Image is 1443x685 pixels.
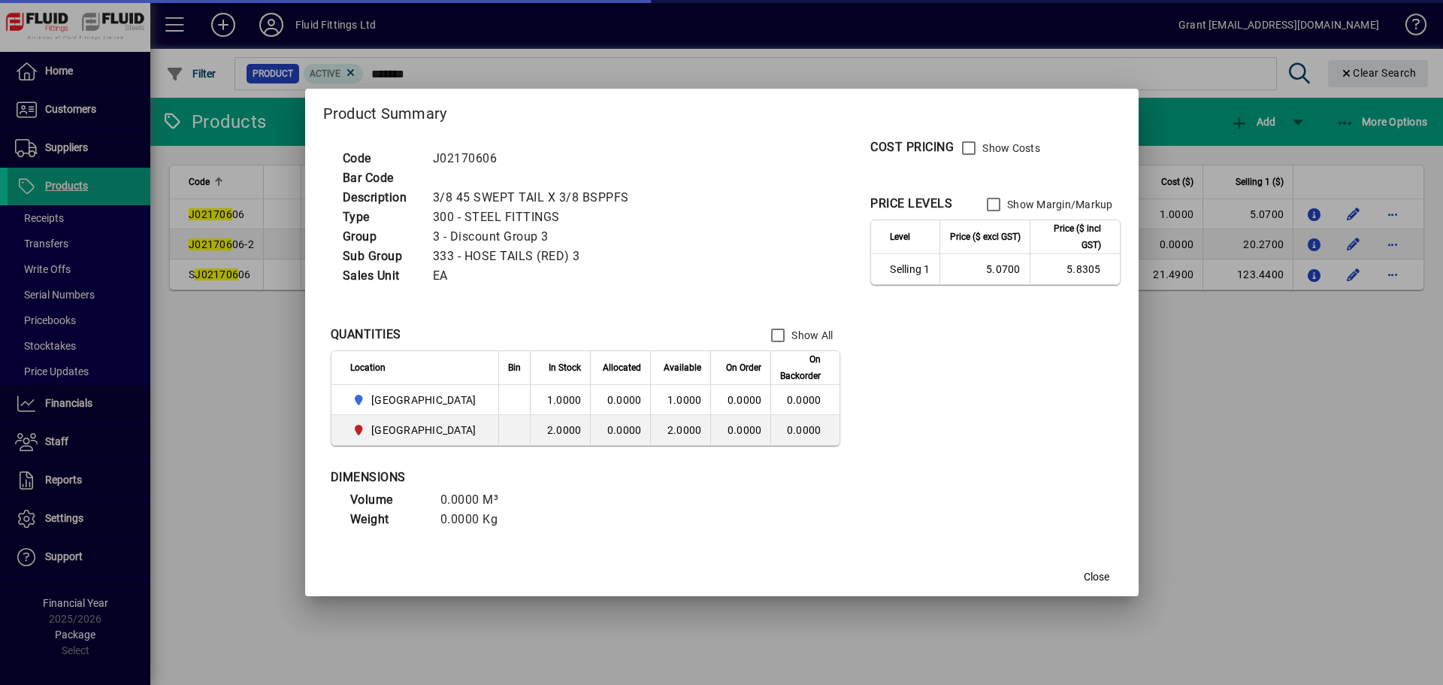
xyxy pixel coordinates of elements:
span: CHRISTCHURCH [350,421,483,439]
td: 1.0000 [650,385,710,415]
span: Price ($ excl GST) [950,229,1021,245]
td: 1.0000 [530,385,590,415]
td: 0.0000 [590,415,650,445]
span: Available [664,359,701,376]
td: 0.0000 Kg [433,510,523,529]
td: 3/8 45 SWEPT TAIL X 3/8 BSPPFS [425,188,647,208]
td: 0.0000 M³ [433,490,523,510]
td: Description [335,188,425,208]
span: Bin [508,359,521,376]
td: Weight [343,510,433,529]
span: Level [890,229,910,245]
span: [GEOGRAPHIC_DATA] [371,423,476,438]
td: 333 - HOSE TAILS (RED) 3 [425,247,647,266]
td: 0.0000 [590,385,650,415]
td: 2.0000 [530,415,590,445]
button: Close [1072,563,1121,590]
span: AUCKLAND [350,391,483,409]
span: In Stock [549,359,581,376]
td: 2.0000 [650,415,710,445]
span: Allocated [603,359,641,376]
div: COST PRICING [870,138,954,156]
span: On Order [726,359,761,376]
span: Price ($ incl GST) [1039,220,1101,253]
td: 5.0700 [939,254,1030,284]
label: Show Margin/Markup [1004,197,1113,212]
td: J02170606 [425,149,647,168]
span: [GEOGRAPHIC_DATA] [371,393,476,408]
td: 0.0000 [770,415,839,445]
td: 0.0000 [770,385,839,415]
td: Sub Group [335,247,425,266]
td: Group [335,227,425,247]
label: Show All [788,328,833,343]
span: Close [1084,569,1109,585]
div: QUANTITIES [331,326,401,344]
td: 3 - Discount Group 3 [425,227,647,247]
td: Bar Code [335,168,425,188]
td: 5.8305 [1030,254,1120,284]
span: Location [350,359,386,376]
span: 0.0000 [728,424,762,436]
span: On Backorder [780,351,821,384]
span: Selling 1 [890,262,930,277]
span: 0.0000 [728,394,762,406]
td: Sales Unit [335,266,425,286]
td: EA [425,266,647,286]
label: Show Costs [979,141,1040,156]
td: 300 - STEEL FITTINGS [425,208,647,227]
td: Type [335,208,425,227]
h2: Product Summary [305,89,1139,132]
td: Volume [343,490,433,510]
div: PRICE LEVELS [870,195,952,213]
div: DIMENSIONS [331,468,706,486]
td: Code [335,149,425,168]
